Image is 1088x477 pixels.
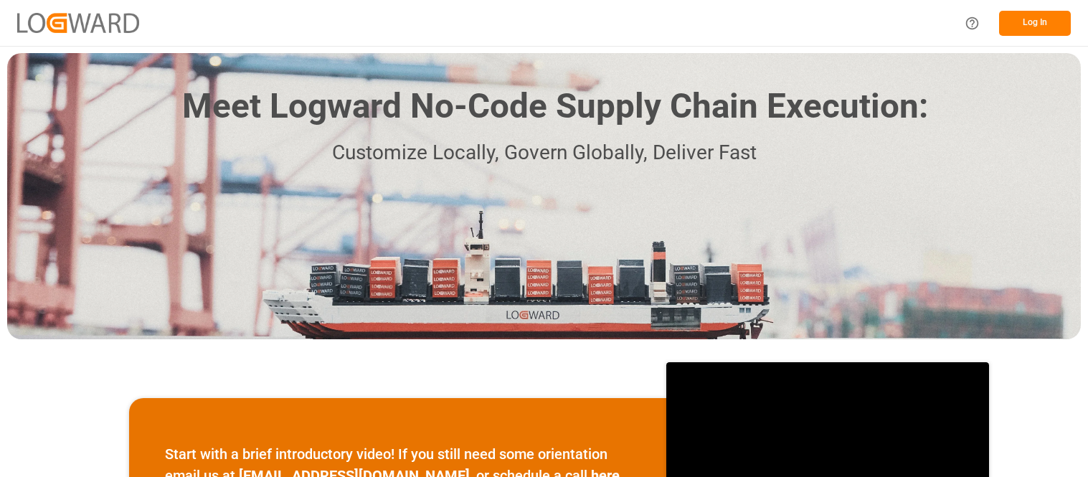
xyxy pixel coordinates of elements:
[956,7,988,39] button: Help Center
[182,81,928,132] h1: Meet Logward No-Code Supply Chain Execution:
[161,137,928,169] p: Customize Locally, Govern Globally, Deliver Fast
[999,11,1071,36] button: Log In
[17,13,139,32] img: Logward_new_orange.png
